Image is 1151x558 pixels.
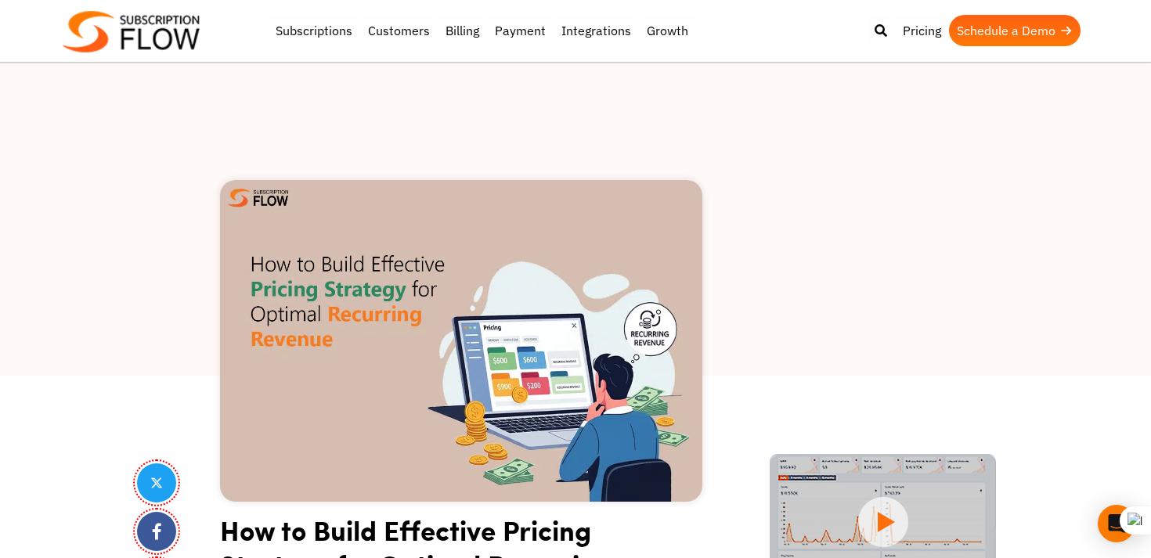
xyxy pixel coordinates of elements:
[639,15,696,46] a: Growth
[220,180,702,502] img: Effective Pricing Strategy
[438,15,487,46] a: Billing
[268,15,360,46] a: Subscriptions
[949,15,1081,46] a: Schedule a Demo
[895,15,949,46] a: Pricing
[554,15,639,46] a: Integrations
[487,15,554,46] a: Payment
[63,11,200,52] img: Subscriptionflow
[1098,505,1135,542] div: Open Intercom Messenger
[360,15,438,46] a: Customers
